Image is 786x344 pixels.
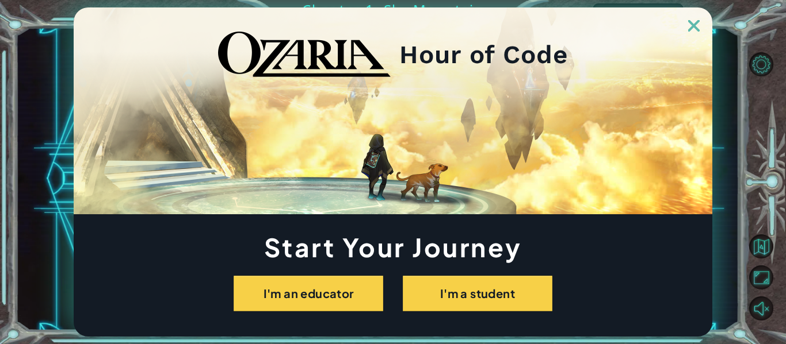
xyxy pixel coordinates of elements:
img: blackOzariaWordmark.png [218,32,391,78]
img: ExitButton_Dusk.png [688,20,700,32]
h1: Start Your Journey [74,235,712,258]
h2: Hour of Code [399,44,568,65]
button: I'm a student [403,276,552,311]
button: I'm an educator [234,276,383,311]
